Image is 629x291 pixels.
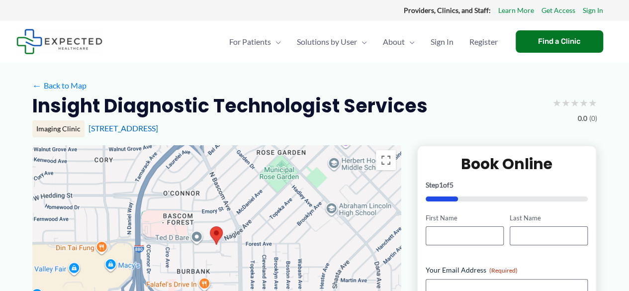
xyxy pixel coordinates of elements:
a: Sign In [423,24,461,59]
a: Register [461,24,506,59]
div: Imaging Clinic [32,120,85,137]
span: (0) [589,112,597,125]
label: First Name [426,213,504,223]
a: Find a Clinic [516,30,603,53]
span: For Patients [229,24,271,59]
label: Your Email Address [426,265,588,275]
span: ★ [579,94,588,112]
span: ★ [561,94,570,112]
a: [STREET_ADDRESS] [89,123,158,133]
p: Step of [426,182,588,189]
span: ★ [588,94,597,112]
a: Learn More [498,4,534,17]
span: 0.0 [578,112,587,125]
a: Get Access [541,4,575,17]
span: Sign In [431,24,453,59]
span: ★ [570,94,579,112]
span: Register [469,24,498,59]
img: Expected Healthcare Logo - side, dark font, small [16,29,102,54]
a: Solutions by UserMenu Toggle [289,24,375,59]
span: ★ [552,94,561,112]
button: Toggle fullscreen view [376,150,396,170]
span: 5 [449,181,453,189]
span: (Required) [489,267,518,274]
span: ← [32,81,42,90]
h2: Book Online [426,154,588,174]
span: Solutions by User [297,24,357,59]
a: AboutMenu Toggle [375,24,423,59]
span: 1 [439,181,443,189]
a: ←Back to Map [32,78,87,93]
h2: Insight Diagnostic Technologist Services [32,94,428,118]
strong: Providers, Clinics, and Staff: [404,6,491,14]
span: Menu Toggle [357,24,367,59]
span: Menu Toggle [405,24,415,59]
a: Sign In [583,4,603,17]
span: Menu Toggle [271,24,281,59]
span: About [383,24,405,59]
label: Last Name [510,213,588,223]
a: For PatientsMenu Toggle [221,24,289,59]
nav: Primary Site Navigation [221,24,506,59]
